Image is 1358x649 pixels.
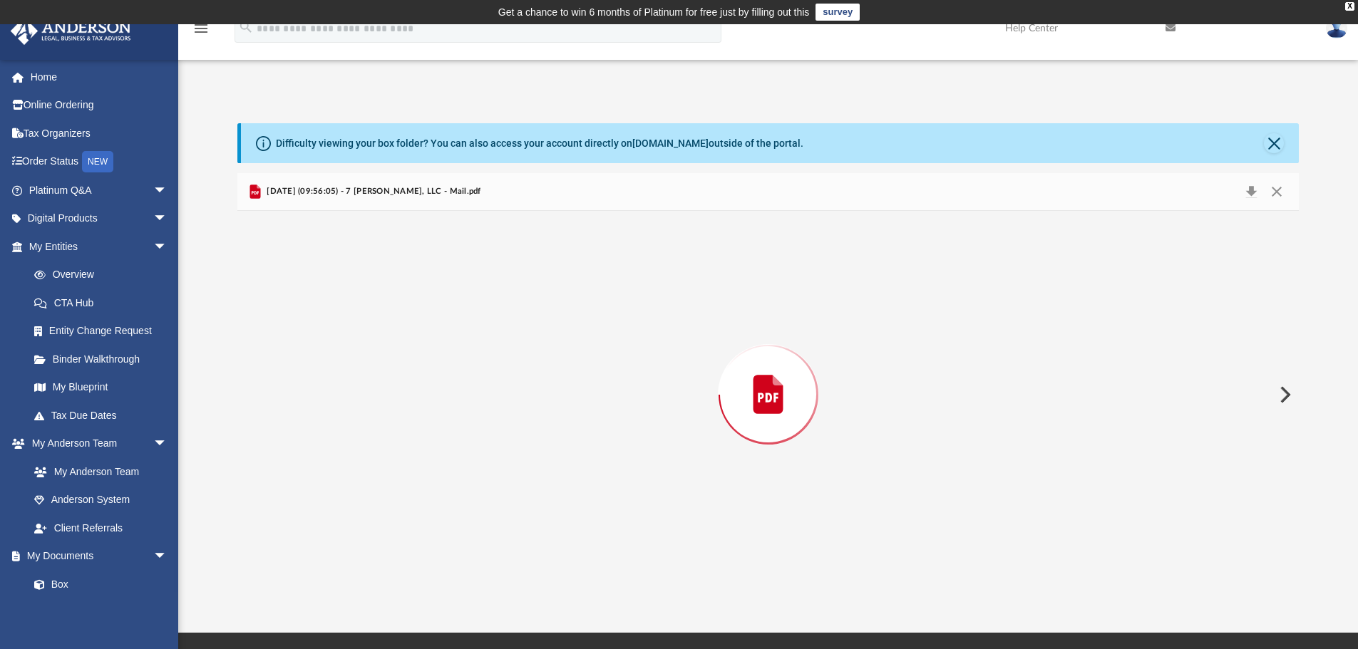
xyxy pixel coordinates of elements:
[1326,18,1347,38] img: User Pic
[153,430,182,459] span: arrow_drop_down
[10,91,189,120] a: Online Ordering
[276,136,803,151] div: Difficulty viewing your box folder? You can also access your account directly on outside of the p...
[192,27,210,37] a: menu
[20,345,189,373] a: Binder Walkthrough
[1264,182,1290,202] button: Close
[153,204,182,234] span: arrow_drop_down
[20,570,175,598] a: Box
[632,137,709,149] a: [DOMAIN_NAME]
[10,119,189,147] a: Tax Organizers
[1238,182,1264,202] button: Download
[10,542,182,571] a: My Documentsarrow_drop_down
[1264,133,1284,153] button: Close
[153,232,182,261] span: arrow_drop_down
[20,317,189,346] a: Entity Change Request
[82,151,113,172] div: NEW
[20,401,189,430] a: Tax Due Dates
[6,17,135,45] img: Anderson Advisors Platinum Portal
[10,232,189,261] a: My Entitiesarrow_drop_down
[10,176,189,204] a: Platinum Q&Aarrow_drop_down
[20,289,189,317] a: CTA Hub
[10,63,189,91] a: Home
[238,19,254,35] i: search
[1268,375,1300,415] button: Next File
[153,176,182,205] span: arrow_drop_down
[816,4,860,21] a: survey
[264,185,481,198] span: [DATE] (09:56:05) - 7 [PERSON_NAME], LLC - Mail.pdf
[20,457,175,486] a: My Anderson Team
[20,261,189,289] a: Overview
[20,486,182,514] a: Anderson System
[237,173,1300,578] div: Preview
[20,514,182,542] a: Client Referrals
[498,4,810,21] div: Get a chance to win 6 months of Platinum for free just by filling out this
[10,204,189,233] a: Digital Productsarrow_drop_down
[20,598,182,627] a: Meeting Minutes
[10,147,189,177] a: Order StatusNEW
[20,373,182,402] a: My Blueprint
[153,542,182,571] span: arrow_drop_down
[192,20,210,37] i: menu
[10,430,182,458] a: My Anderson Teamarrow_drop_down
[1345,2,1354,11] div: close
